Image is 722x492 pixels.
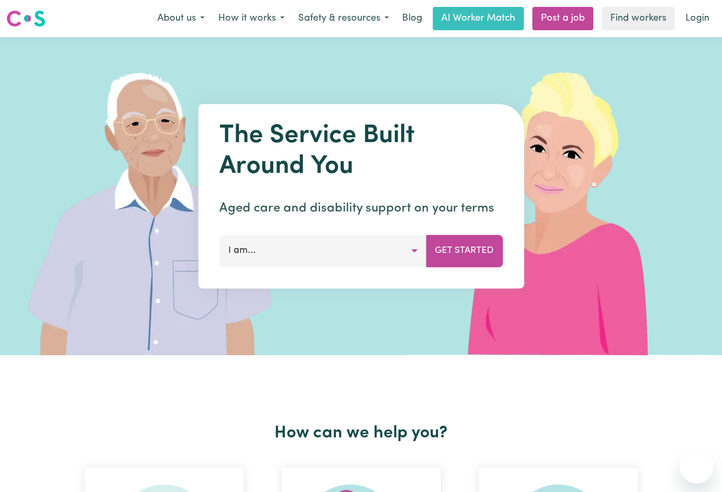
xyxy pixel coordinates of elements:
[680,450,714,484] iframe: Button to launch messaging window
[211,7,291,30] button: How it works
[219,199,503,218] p: Aged care and disability support on your terms
[66,423,657,443] h2: How can we help you?
[532,7,593,30] a: Post a job
[6,9,46,28] img: Careseekers logo
[150,7,211,30] button: About us
[396,7,429,30] a: Blog
[433,7,524,30] a: AI Worker Match
[219,235,426,267] button: I am...
[679,7,716,30] a: Login
[219,121,503,182] h1: The Service Built Around You
[291,7,396,30] button: Safety & resources
[6,6,46,31] a: Careseekers logo
[602,7,675,30] a: Find workers
[426,235,503,267] button: Get Started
